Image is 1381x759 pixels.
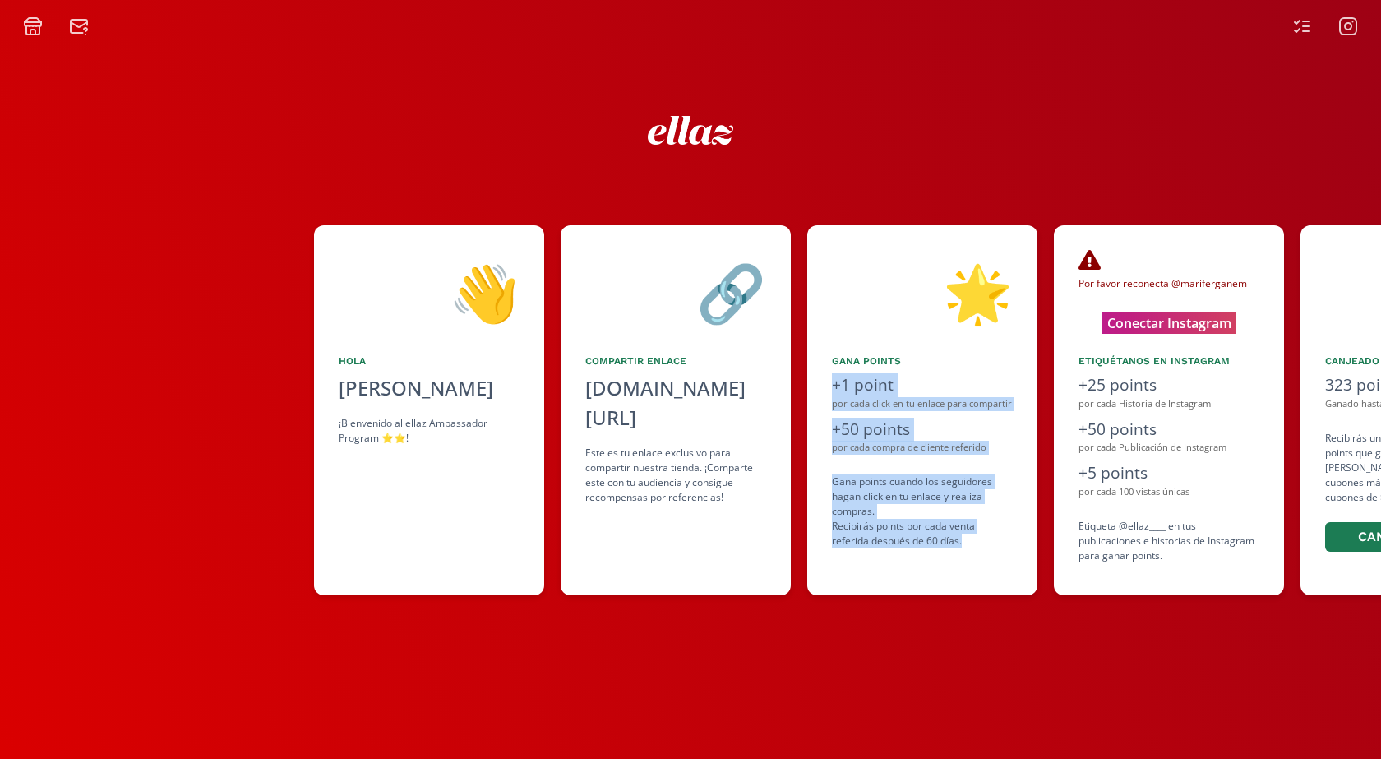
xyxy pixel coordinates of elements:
div: [DOMAIN_NAME][URL] [585,373,766,433]
div: 🌟 [832,250,1013,334]
div: +25 points [1078,373,1259,397]
div: 🔗 [585,250,766,334]
div: +5 points [1078,461,1259,485]
div: por cada click en tu enlace para compartir [832,397,1013,411]
div: Gana points cuando los seguidores hagan click en tu enlace y realiza compras . Recibirás points p... [832,474,1013,548]
div: Etiquétanos en Instagram [1078,354,1259,368]
div: +50 points [1078,418,1259,442]
div: +1 point [832,373,1013,397]
div: por cada compra de cliente referido [832,441,1013,455]
img: ew9eVGDHp6dD [648,116,734,145]
span: Por favor reconecta @mariferganem [1078,261,1247,290]
div: por cada Publicación de Instagram [1078,441,1259,455]
div: [PERSON_NAME] [339,373,520,403]
button: Conectar Instagram [1102,312,1236,334]
div: ¡Bienvenido al ellaz Ambassador Program ⭐️⭐️! [339,416,520,446]
div: +50 points [832,418,1013,442]
div: por cada 100 vistas únicas [1078,485,1259,499]
div: Compartir Enlace [585,354,766,368]
div: 👋 [339,250,520,334]
div: Hola [339,354,520,368]
div: por cada Historia de Instagram [1078,397,1259,411]
div: Etiqueta @ellaz____ en tus publicaciones e historias de Instagram para ganar points. [1078,519,1259,563]
div: Gana points [832,354,1013,368]
div: Este es tu enlace exclusivo para compartir nuestra tienda. ¡Comparte este con tu audiencia y cons... [585,446,766,505]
